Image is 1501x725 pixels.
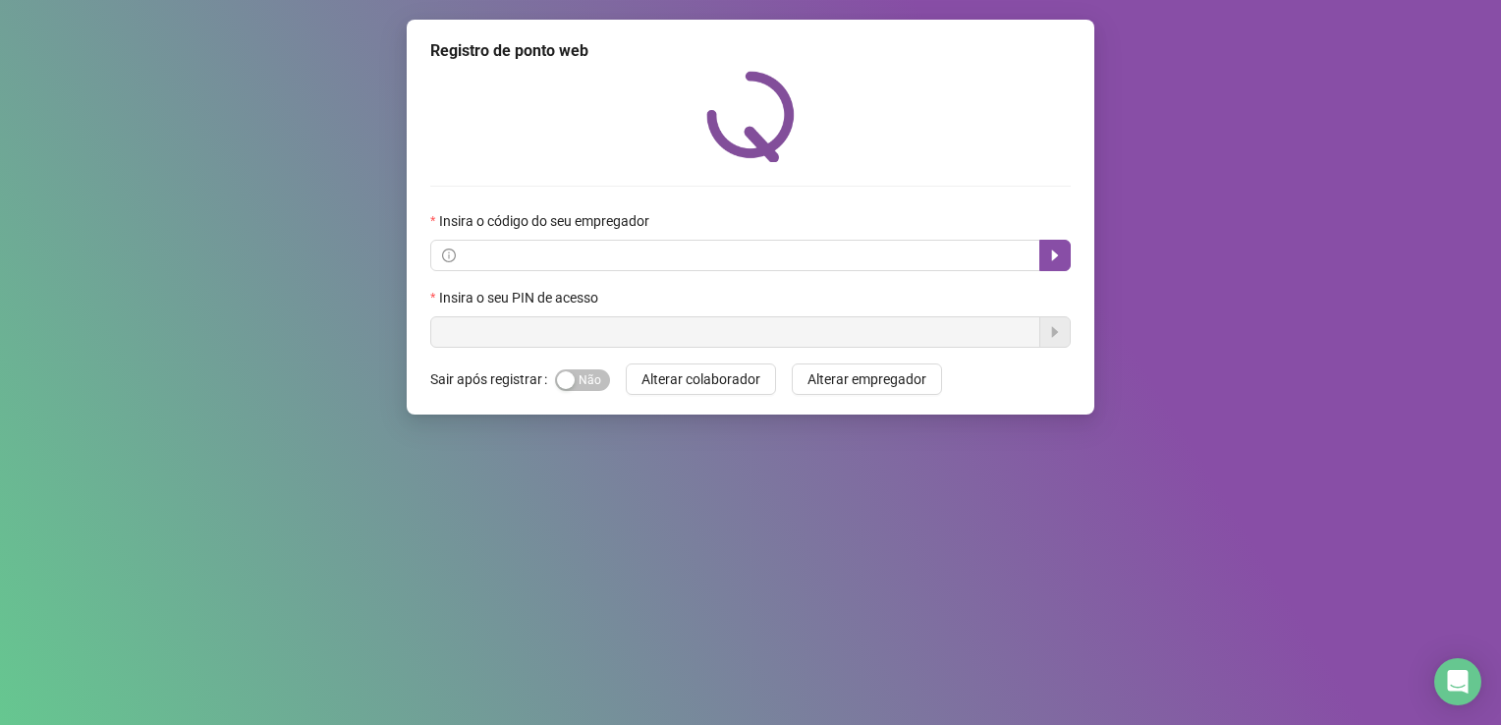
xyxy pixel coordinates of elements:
[792,363,942,395] button: Alterar empregador
[430,287,611,308] label: Insira o seu PIN de acesso
[807,368,926,390] span: Alterar empregador
[706,71,795,162] img: QRPoint
[430,39,1071,63] div: Registro de ponto web
[641,368,760,390] span: Alterar colaborador
[430,210,662,232] label: Insira o código do seu empregador
[1047,248,1063,263] span: caret-right
[430,363,555,395] label: Sair após registrar
[626,363,776,395] button: Alterar colaborador
[442,249,456,262] span: info-circle
[1434,658,1481,705] div: Open Intercom Messenger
